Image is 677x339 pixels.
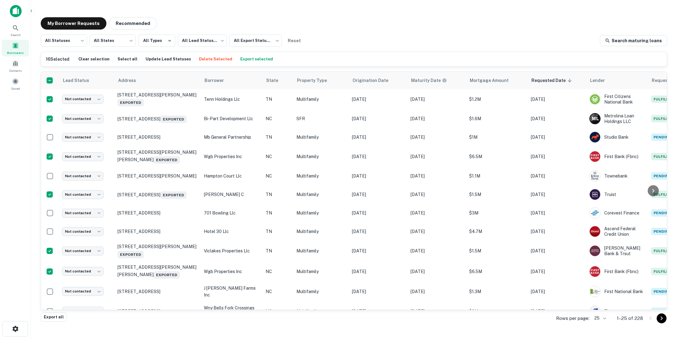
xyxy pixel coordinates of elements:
p: [DATE] [411,115,463,122]
p: [DATE] [411,268,463,275]
p: [STREET_ADDRESS][PERSON_NAME][PERSON_NAME] [118,264,198,279]
div: Not contacted [62,209,104,218]
p: Multifamily [296,191,346,198]
p: [DATE] [352,115,404,122]
span: Borrower [204,77,232,84]
button: Clear selection [77,55,111,64]
p: Multifamily [296,210,346,216]
p: NC [266,288,290,295]
p: [DATE] [352,173,404,179]
span: Fulfilled [651,115,676,122]
button: Recommended [109,17,157,30]
p: $1.5M [469,191,525,198]
img: picture [590,306,600,317]
div: Tiaa [589,306,645,317]
div: Not contacted [62,267,104,276]
p: [DATE] [352,268,404,275]
p: $1.1M [469,173,525,179]
p: SFR [296,115,346,122]
p: [STREET_ADDRESS] [118,114,198,123]
a: Borrowers [2,40,29,56]
p: [STREET_ADDRESS] [118,190,198,199]
div: Not contacted [62,133,104,142]
div: Corevest Finance [589,207,645,219]
p: tenn holdings llc [204,96,259,103]
h6: 16 Selected [46,56,69,63]
div: Not contacted [62,190,104,199]
p: TN [266,228,290,235]
button: Export selected [239,55,275,64]
p: TN [266,134,290,141]
span: Saved [11,86,20,91]
p: [STREET_ADDRESS] [118,229,198,234]
span: Address [118,77,144,84]
th: Property Type [293,72,349,89]
div: 25 [592,314,607,323]
a: Search maturing loans [600,35,667,46]
p: [STREET_ADDRESS] [118,210,198,216]
p: $1.3M [469,288,525,295]
p: [DATE] [411,308,463,315]
span: Fulfilled [651,191,676,198]
p: [DATE] [531,228,583,235]
div: Not contacted [62,247,104,255]
p: Multifamily [296,134,346,141]
p: $1.2M [469,96,525,103]
p: TN [266,191,290,198]
img: picture [590,286,600,297]
span: Property Type [297,77,335,84]
div: Not contacted [62,287,104,296]
p: [DATE] [352,288,404,295]
p: [DATE] [352,134,404,141]
button: My Borrower Requests [41,17,106,30]
p: [DATE] [411,173,463,179]
button: Update Lead Statuses [144,55,192,64]
p: [STREET_ADDRESS] [118,289,198,294]
p: viclakes properties llc [204,247,259,254]
p: [DATE] [352,228,404,235]
iframe: Chat Widget [646,290,677,319]
div: Not contacted [62,307,104,316]
p: NC [266,173,290,179]
img: picture [590,226,600,237]
img: picture [590,171,600,181]
div: First Bank (fbnc) [589,151,645,162]
div: All Export Statuses [229,33,282,49]
p: mb general partnership [204,134,259,141]
p: $6.5M [469,268,525,275]
div: First Bank (fbnc) [589,266,645,277]
div: All Statuses [41,33,87,49]
th: Origination Date [349,72,407,89]
p: NC [266,308,290,315]
span: Lead Status [63,77,97,84]
p: NC [266,268,290,275]
p: TN [266,96,290,103]
span: Fulfilled [651,268,676,275]
p: 701 bowling llc [204,210,259,216]
p: j [PERSON_NAME] farms inc [204,285,259,298]
div: Saved [2,76,29,92]
p: wgb properties inc [204,268,259,275]
div: Not contacted [62,227,104,236]
span: Exported [118,251,144,258]
a: Search [2,22,29,39]
span: Exported [154,271,180,279]
span: Borrowers [7,50,24,55]
span: Fulfilled [651,96,676,103]
p: [DATE] [411,153,463,160]
p: $3M [469,210,525,216]
span: Search [10,32,21,37]
span: Exported [160,116,187,123]
div: Not contacted [62,152,104,161]
p: Multifamily [296,153,346,160]
p: [DATE] [352,308,404,315]
p: [DATE] [531,96,583,103]
p: [DATE] [352,153,404,160]
span: Fulfilled [651,153,676,160]
p: [DATE] [411,288,463,295]
p: [DATE] [352,191,404,198]
div: All States [89,33,136,49]
p: [STREET_ADDRESS] [118,308,198,314]
p: wgb properties inc [204,153,259,160]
